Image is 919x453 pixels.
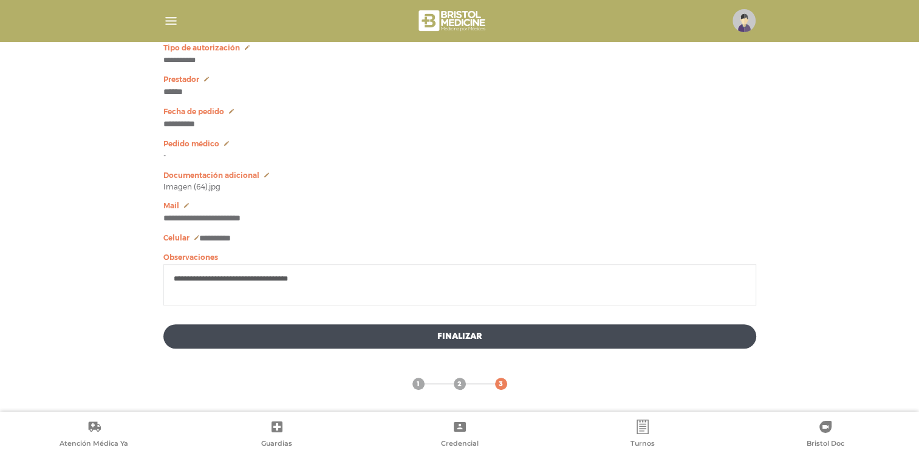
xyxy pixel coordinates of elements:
[368,420,551,451] a: Credencial
[417,6,489,35] img: bristol-medicine-blanco.png
[734,420,917,451] a: Bristol Doc
[163,202,179,210] span: Mail
[163,324,756,349] button: Finalizar
[60,439,128,450] span: Atención Médica Ya
[163,152,756,160] p: -
[163,171,259,180] span: Documentación adicional
[417,379,420,390] span: 1
[163,183,220,191] span: Imagen (64).jpg
[457,379,462,390] span: 2
[412,378,425,390] a: 1
[733,9,756,32] img: profile-placeholder.svg
[807,439,844,450] span: Bristol Doc
[163,140,219,148] span: Pedido médico
[163,234,190,242] span: Celular
[454,378,466,390] a: 2
[163,107,224,116] span: Fecha de pedido
[551,420,734,451] a: Turnos
[441,439,479,450] span: Credencial
[499,379,503,390] span: 3
[185,420,368,451] a: Guardias
[630,439,655,450] span: Turnos
[261,439,292,450] span: Guardias
[163,253,756,262] p: Observaciones
[163,44,240,52] span: Tipo de autorización
[2,420,185,451] a: Atención Médica Ya
[163,13,179,29] img: Cober_menu-lines-white.svg
[163,75,199,84] span: Prestador
[495,378,507,390] a: 3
